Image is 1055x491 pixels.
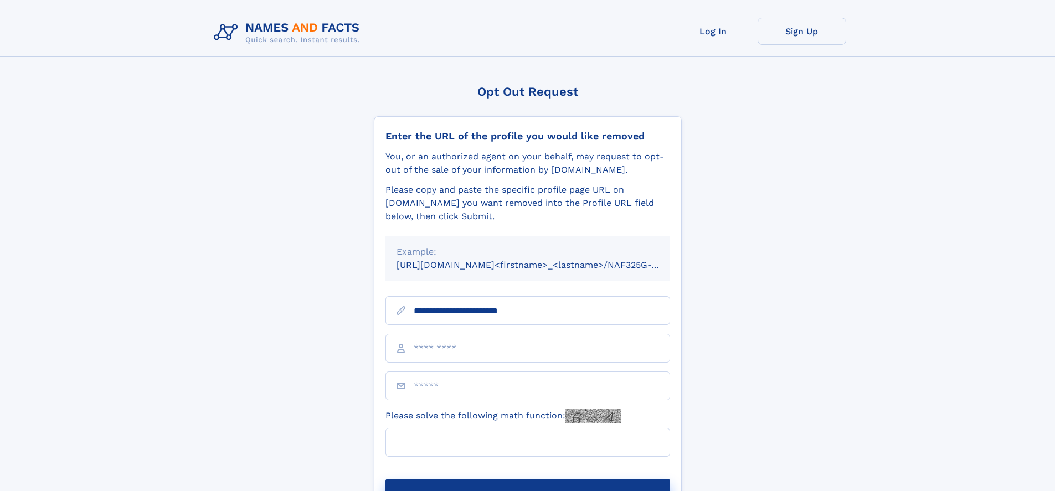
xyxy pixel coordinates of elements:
div: Example: [397,245,659,259]
label: Please solve the following math function: [385,409,621,423]
div: You, or an authorized agent on your behalf, may request to opt-out of the sale of your informatio... [385,150,670,177]
small: [URL][DOMAIN_NAME]<firstname>_<lastname>/NAF325G-xxxxxxxx [397,260,691,270]
div: Opt Out Request [374,85,682,99]
a: Sign Up [758,18,846,45]
img: Logo Names and Facts [209,18,369,48]
div: Please copy and paste the specific profile page URL on [DOMAIN_NAME] you want removed into the Pr... [385,183,670,223]
div: Enter the URL of the profile you would like removed [385,130,670,142]
a: Log In [669,18,758,45]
